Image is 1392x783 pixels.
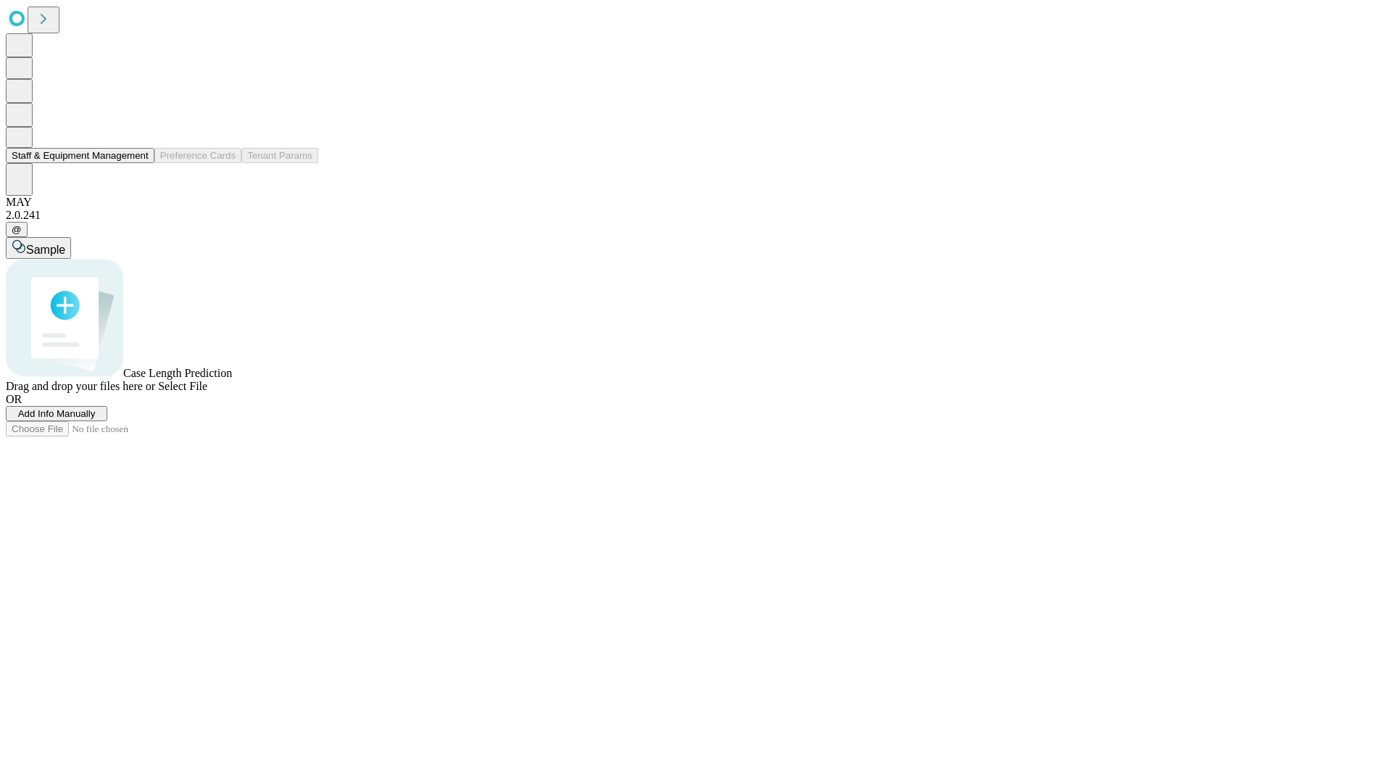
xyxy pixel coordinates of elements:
button: Sample [6,237,71,259]
div: MAY [6,196,1386,209]
span: @ [12,224,22,235]
button: Staff & Equipment Management [6,148,154,163]
span: Sample [26,244,65,256]
span: Add Info Manually [18,408,96,419]
button: @ [6,222,28,237]
span: OR [6,393,22,405]
button: Add Info Manually [6,406,107,421]
span: Drag and drop your files here or [6,380,155,392]
button: Preference Cards [154,148,241,163]
button: Tenant Params [241,148,318,163]
span: Case Length Prediction [123,367,232,379]
div: 2.0.241 [6,209,1386,222]
span: Select File [158,380,207,392]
